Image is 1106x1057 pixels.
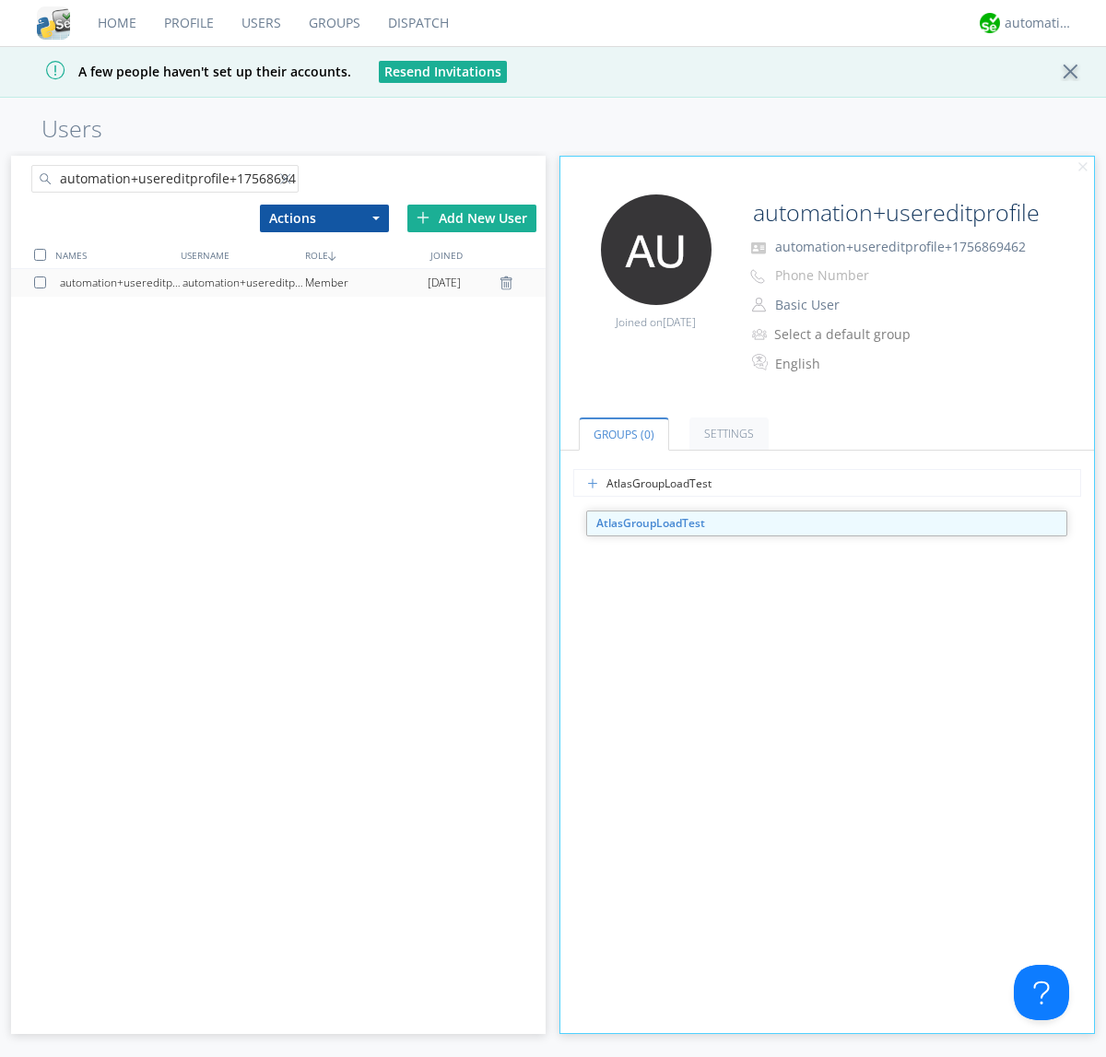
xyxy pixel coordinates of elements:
div: Member [305,269,428,297]
input: Search users [31,165,299,193]
div: automation+usereditprofile+1756869462 has not joined any groups [560,511,1095,529]
button: Resend Invitations [379,61,507,83]
span: Joined on [616,314,696,330]
span: A few people haven't set up their accounts. [14,63,351,80]
div: English [775,355,929,373]
span: automation+usereditprofile+1756869462 [775,238,1026,255]
img: icon-alert-users-thin-outline.svg [752,322,770,346]
div: Select a default group [774,325,928,344]
div: automation+usereditprofile+1756869462 [60,269,182,297]
div: Add New User [407,205,536,232]
img: phone-outline.svg [750,269,765,284]
strong: AtlasGroupLoadTest [596,515,705,531]
button: Basic User [769,292,953,318]
span: [DATE] [663,314,696,330]
img: In groups with Translation enabled, this user's messages will be automatically translated to and ... [752,351,771,373]
input: Name [746,194,1043,231]
span: [DATE] [428,269,461,297]
div: ROLE [300,241,425,268]
img: person-outline.svg [752,298,766,312]
div: automation+atlas [1005,14,1074,32]
a: Groups (0) [579,417,669,451]
img: cancel.svg [1077,161,1089,174]
img: cddb5a64eb264b2086981ab96f4c1ba7 [37,6,70,40]
img: plus.svg [417,211,429,224]
div: USERNAME [176,241,300,268]
iframe: Toggle Customer Support [1014,965,1069,1020]
button: Actions [260,205,389,232]
div: automation+usereditprofile+1756869462 [182,269,305,297]
div: NAMES [51,241,175,268]
input: Type name of group to add user to [573,469,1081,497]
img: d2d01cd9b4174d08988066c6d424eccd [980,13,1000,33]
a: automation+usereditprofile+1756869462automation+usereditprofile+1756869462Member[DATE] [11,269,546,297]
img: 373638.png [601,194,712,305]
div: JOINED [426,241,550,268]
a: Settings [689,417,769,450]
